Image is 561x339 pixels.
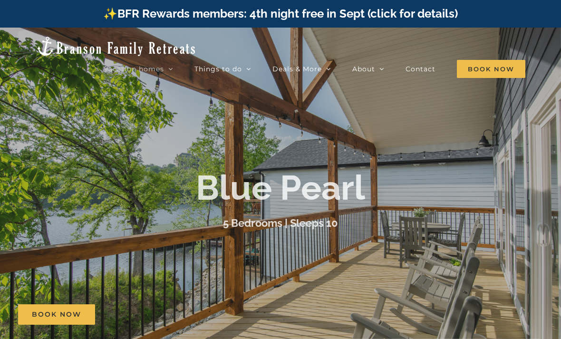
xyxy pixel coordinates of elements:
h3: 5 Bedrooms | Sleeps 10 [223,217,338,229]
a: Vacation homes [104,59,173,78]
span: Book Now [32,310,81,319]
span: Contact [406,66,435,72]
nav: Main Menu [104,59,525,78]
a: Deals & More [272,59,331,78]
a: About [352,59,384,78]
span: Deals & More [272,66,322,72]
span: About [352,66,375,72]
span: Things to do [194,66,242,72]
span: Book Now [457,60,525,78]
a: Things to do [194,59,251,78]
a: Book Now [18,304,95,325]
b: Blue Pearl [196,167,365,208]
a: Contact [406,59,435,78]
img: Branson Family Retreats Logo [36,36,197,57]
a: ✨BFR Rewards members: 4th night free in Sept (click for details) [103,7,458,20]
span: Vacation homes [104,66,164,72]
